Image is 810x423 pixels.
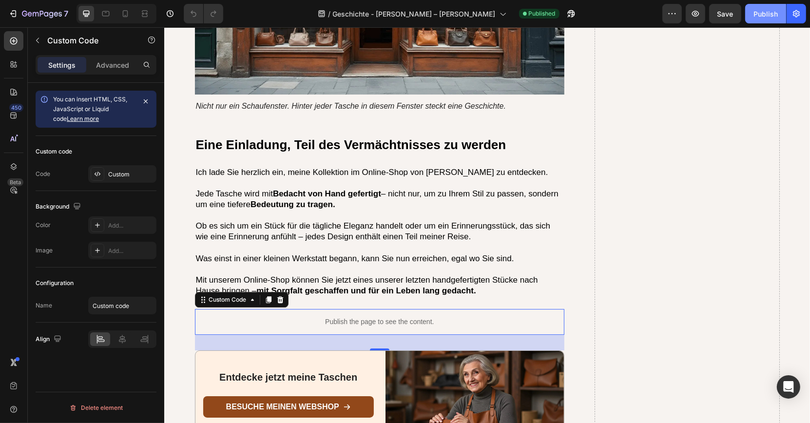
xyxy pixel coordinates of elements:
[108,221,154,230] div: Add...
[4,4,73,23] button: 7
[36,301,52,310] div: Name
[777,375,800,399] div: Open Intercom Messenger
[333,9,496,19] span: Geschichte - [PERSON_NAME] – [PERSON_NAME]
[717,10,733,18] span: Save
[36,279,74,288] div: Configuration
[53,96,127,122] span: You can insert HTML, CSS, JavaScript or Liquid code
[328,9,331,19] span: /
[47,35,130,46] p: Custom Code
[745,4,786,23] button: Publish
[36,221,51,230] div: Color
[7,178,23,186] div: Beta
[36,200,83,213] div: Background
[709,4,741,23] button: Save
[753,9,778,19] div: Publish
[164,27,810,423] iframe: Design area
[108,247,154,255] div: Add...
[96,60,129,70] p: Advanced
[108,170,154,179] div: Custom
[9,104,23,112] div: 450
[36,246,53,255] div: Image
[67,115,99,122] a: Learn more
[64,8,68,19] p: 7
[36,147,72,156] div: Custom code
[36,333,63,346] div: Align
[184,4,223,23] div: Undo/Redo
[36,170,50,178] div: Code
[529,9,556,18] span: Published
[36,400,156,416] button: Delete element
[48,60,76,70] p: Settings
[69,402,123,414] div: Delete element
[40,393,209,405] p: 30-Tage-Geld-zurück-Garantie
